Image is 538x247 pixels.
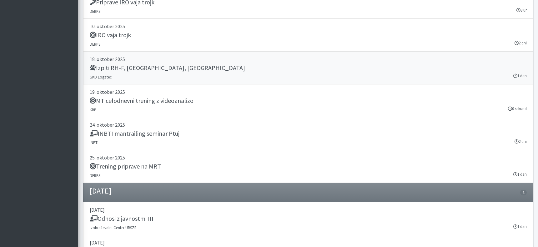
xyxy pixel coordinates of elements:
[90,140,98,145] small: INBTI
[90,64,245,72] h5: Izpiti RH-F, [GEOGRAPHIC_DATA], [GEOGRAPHIC_DATA]
[90,9,100,14] small: DERPS
[513,171,527,177] small: 1 dan
[90,42,100,47] small: DERPS
[508,106,527,112] small: 0 sekund
[83,117,533,150] a: 24. oktober 2025 INBTI mantrailing seminar Ptuj INBTI 2 dni
[520,190,526,195] span: 4
[90,239,527,246] p: [DATE]
[90,187,111,196] h4: [DATE]
[90,74,112,79] small: ŠKD Logatec
[90,225,137,230] small: Izobraževalni Center URSZR
[83,84,533,117] a: 19. oktober 2025 MT celodnevni trening z videoanalizo KRP 0 sekund
[90,23,527,30] p: 10. oktober 2025
[515,40,527,46] small: 2 dni
[513,224,527,229] small: 1 dan
[83,202,533,235] a: [DATE] Odnosi z javnostmi III Izobraževalni Center URSZR 1 dan
[90,215,153,222] h5: Odnosi z javnostmi III
[90,107,96,112] small: KRP
[90,31,131,39] h5: IRO vaja trojk
[90,173,100,178] small: DERPS
[90,154,527,161] p: 25. oktober 2025
[513,73,527,79] small: 1 dan
[516,7,527,13] small: 8 ur
[90,206,527,214] p: [DATE]
[90,55,527,63] p: 18. oktober 2025
[83,52,533,84] a: 18. oktober 2025 Izpiti RH-F, [GEOGRAPHIC_DATA], [GEOGRAPHIC_DATA] ŠKD Logatec 1 dan
[83,19,533,52] a: 10. oktober 2025 IRO vaja trojk DERPS 2 dni
[83,150,533,183] a: 25. oktober 2025 Trening priprave na MRT DERPS 1 dan
[90,88,527,96] p: 19. oktober 2025
[90,121,527,129] p: 24. oktober 2025
[90,130,179,137] h5: INBTI mantrailing seminar Ptuj
[90,97,194,104] h5: MT celodnevni trening z videoanalizo
[90,163,161,170] h5: Trening priprave na MRT
[515,139,527,144] small: 2 dni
